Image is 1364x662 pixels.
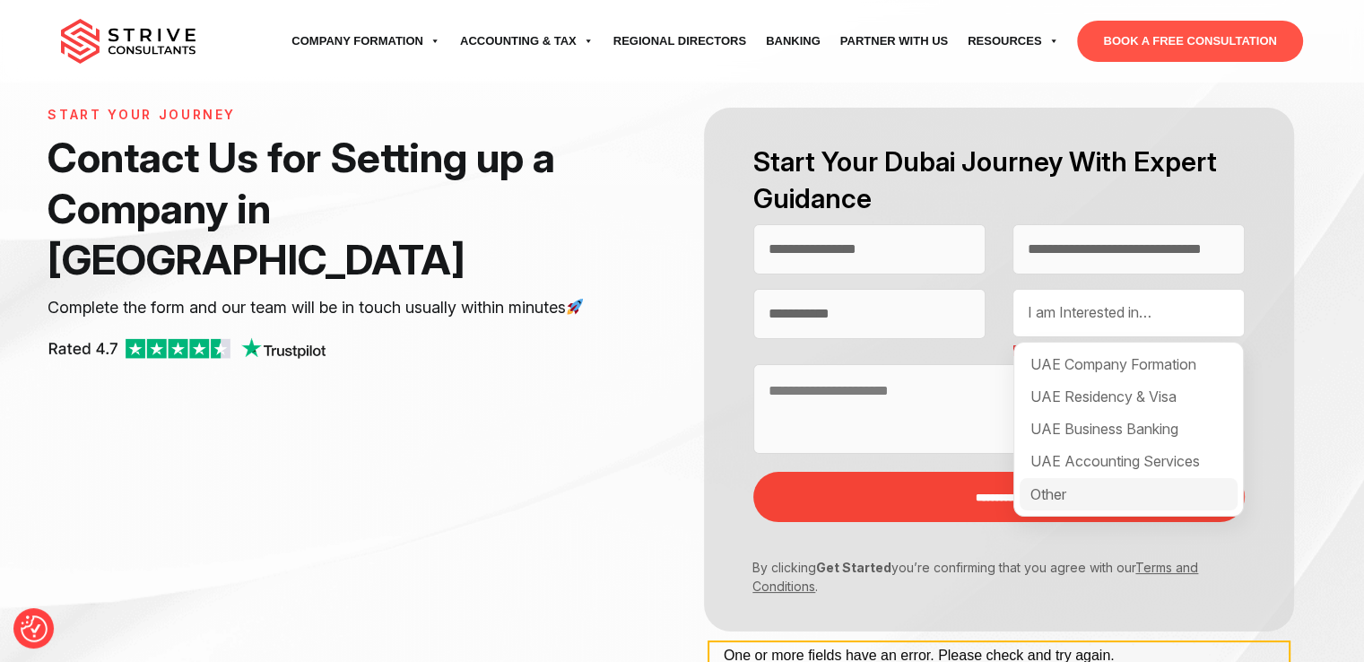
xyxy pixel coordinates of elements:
h6: START YOUR JOURNEY [48,108,593,123]
button: Consent Preferences [21,615,48,642]
h2: Start Your Dubai Journey With Expert Guidance [753,144,1245,217]
div: UAE Business Banking [1020,413,1238,445]
img: Revisit consent button [21,615,48,642]
div: UAE Company Formation [1020,348,1238,380]
a: Accounting & Tax [450,16,604,66]
h1: Contact Us for Setting up a Company in [GEOGRAPHIC_DATA] [48,132,593,285]
img: 🚀 [567,299,583,315]
span: Please fill out this field. [1012,337,1245,364]
span: I am Interested in… [1028,303,1151,321]
a: Terms and Conditions [752,560,1198,594]
div: UAE Accounting Services [1020,445,1238,477]
a: Banking [756,16,830,66]
a: Company Formation [282,16,450,66]
div: Other [1020,478,1238,510]
strong: Get Started [816,560,891,575]
p: Complete the form and our team will be in touch usually within minutes [48,294,593,321]
a: BOOK A FREE CONSULTATION [1077,21,1302,62]
div: UAE Residency & Visa [1020,380,1238,413]
img: main-logo.svg [61,19,195,64]
a: Resources [958,16,1068,66]
p: By clicking you’re confirming that you agree with our . [740,558,1231,596]
a: Regional Directors [604,16,756,66]
a: Partner with Us [830,16,958,66]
